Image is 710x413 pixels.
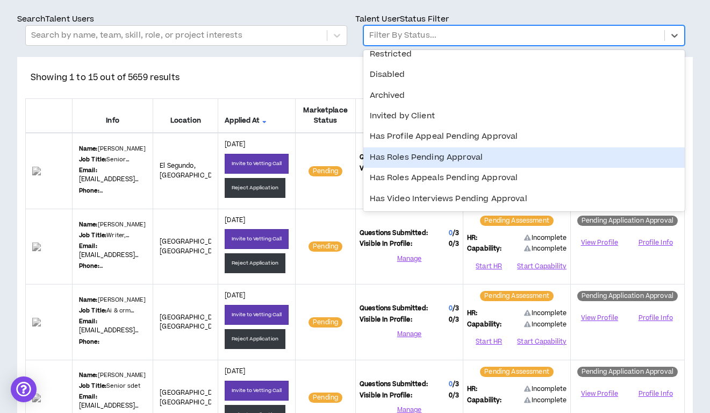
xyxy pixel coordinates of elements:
div: Restricted [363,44,685,65]
span: [GEOGRAPHIC_DATA] , [GEOGRAPHIC_DATA] [160,237,228,256]
span: Incomplete [524,396,567,405]
th: Info [72,98,153,133]
p: Senior copywriter and creative lead [79,155,146,164]
span: Questions Submitted: [360,229,428,238]
p: [PERSON_NAME] [79,371,146,380]
span: Visible In Profile: [360,315,412,325]
p: Senior sdet [79,382,140,390]
span: Incomplete [524,320,567,329]
span: / 3 [453,229,459,238]
button: Profile Info [631,234,680,251]
b: Name: [79,296,98,304]
p: Search Talent Users [17,13,355,25]
a: View Profile [575,233,624,252]
p: [PERSON_NAME] [79,220,146,229]
p: [DATE] [225,216,289,225]
th: Location [153,98,218,133]
p: [PERSON_NAME] [79,296,146,304]
sup: Pending Application Approval [577,216,678,226]
img: taYIzQNHxWWlSmWj8ha3ZLXow8xhSZMAtnLhcvO3.png [32,243,66,251]
sup: Pending Assessment [480,291,554,301]
b: Email: [79,166,97,174]
th: Video Interviews [356,98,463,133]
b: Email: [79,317,97,325]
b: Job Title: [79,382,106,390]
span: [GEOGRAPHIC_DATA] , [GEOGRAPHIC_DATA] [160,313,228,332]
span: Incomplete [524,384,567,394]
b: Job Title: [79,307,106,315]
span: HR: [467,233,477,243]
b: Phone: [79,262,103,270]
b: Email: [79,242,97,250]
p: [PERSON_NAME] [79,145,146,153]
button: Invite to Vetting Call [225,229,289,249]
span: Incomplete [524,244,567,253]
span: 0 [449,229,453,238]
p: Ai & crm solutions architect [79,307,146,315]
span: / 3 [453,315,459,324]
img: nwKIrBINXjddlTRVk7Y8q9m2UPsqzODSoZnActn3.png [32,167,66,175]
th: Marketplace Status [296,98,356,133]
a: [EMAIL_ADDRESS][DOMAIN_NAME] [79,175,139,194]
sup: Pending [309,241,342,252]
button: Start Capability [517,334,566,350]
span: / 3 [453,304,459,313]
span: 0 [449,380,453,389]
a: View Profile [575,384,624,403]
b: Phone: [79,187,103,195]
b: Job Title: [79,231,106,239]
button: Profile Info [631,386,680,402]
img: uIy1XtFZ3PVPTKlMPiKBnxHiOKC7nDgcAlysmuHJ.png [32,394,66,402]
button: Start HR [467,258,511,274]
button: Start HR [467,334,511,350]
p: [DATE] [225,367,289,376]
p: [DATE] [225,140,289,149]
button: Manage [360,251,459,267]
span: Questions Submitted: [360,380,428,389]
button: Reject Application [225,329,285,349]
div: Disabled [363,65,685,85]
button: Profile Info [631,310,680,326]
p: Talent User Status Filter [355,13,693,25]
button: Invite to Vetting Call [225,305,289,325]
sup: Pending Application Approval [577,291,678,301]
div: Has Video Interviews Pending Approval [363,189,685,209]
img: ptSuKfDEEmI0SzITxhcIKLxlgKFiXu8xN38le4TE.png [32,318,66,326]
a: [EMAIL_ADDRESS][DOMAIN_NAME] [79,251,139,269]
a: [EMAIL_ADDRESS][DOMAIN_NAME] [79,326,139,345]
b: Name: [79,145,98,153]
span: Capability: [467,320,502,330]
button: Reject Application [225,253,285,273]
sup: Pending [309,317,342,327]
p: [DATE] [225,291,289,301]
p: Writer, developmental editor [79,231,146,240]
button: Invite to Vetting Call [225,154,289,174]
div: Has Roles Pending Approval [363,147,685,168]
span: / 3 [453,391,459,400]
span: Applied At [225,116,289,126]
span: HR: [467,309,477,318]
span: / 3 [453,239,459,248]
button: Manage [360,175,459,191]
sup: Pending Assessment [480,367,554,377]
div: Invited by Client [363,106,685,126]
button: Start Capability [517,258,566,274]
span: Questions Submitted: [360,153,428,162]
span: 0 [449,239,459,249]
div: Open Intercom Messenger [11,376,37,402]
a: View Profile [575,309,624,327]
sup: Pending Assessment [480,216,554,226]
sup: Pending [309,393,342,403]
div: Has Roles Appeals Pending Approval [363,168,685,188]
span: Visible In Profile: [360,391,412,401]
b: Job Title: [79,155,106,163]
p: Showing 1 to 15 out of 5659 results [31,71,180,84]
b: Name: [79,371,98,379]
span: [GEOGRAPHIC_DATA] , [GEOGRAPHIC_DATA] [160,388,228,407]
span: 0 [449,391,459,401]
div: Has Profile Appeal Pending Approval [363,126,685,147]
b: Name: [79,220,98,229]
span: / 3 [453,380,459,389]
button: Manage [360,326,459,343]
span: Capability: [467,244,502,254]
